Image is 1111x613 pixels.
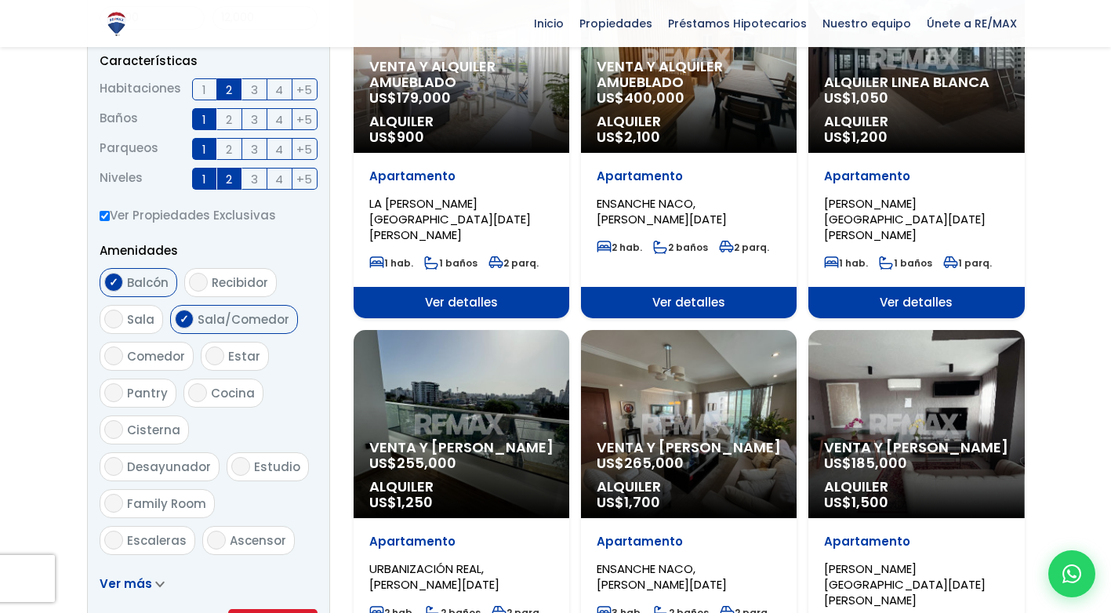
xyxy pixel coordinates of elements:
[597,560,727,593] span: ENSANCHE NACO, [PERSON_NAME][DATE]
[369,560,499,593] span: URBANIZACIÓN REAL, [PERSON_NAME][DATE]
[369,88,451,107] span: US$
[127,459,211,475] span: Desayunador
[824,479,1008,495] span: Alquiler
[824,256,868,270] span: 1 hab.
[207,531,226,550] input: Ascensor
[581,287,797,318] span: Ver detalles
[104,420,123,439] input: Cisterna
[226,140,232,159] span: 2
[127,532,187,549] span: Escaleras
[369,453,456,473] span: US$
[211,385,255,401] span: Cocina
[526,12,572,35] span: Inicio
[205,346,224,365] input: Estar
[369,59,554,90] span: Venta y alquiler amueblado
[824,440,1008,455] span: Venta y [PERSON_NAME]
[488,256,539,270] span: 2 parq.
[369,114,554,129] span: Alquiler
[824,492,888,512] span: US$
[369,440,554,455] span: Venta y [PERSON_NAME]
[597,534,781,550] p: Apartamento
[597,453,684,473] span: US$
[100,205,318,225] label: Ver Propiedades Exclusivas
[202,80,206,100] span: 1
[824,560,986,608] span: [PERSON_NAME][GEOGRAPHIC_DATA][DATE][PERSON_NAME]
[824,169,1008,184] p: Apartamento
[597,59,781,90] span: Venta y alquiler amueblado
[251,169,258,189] span: 3
[104,531,123,550] input: Escaleras
[104,383,123,402] input: Pantry
[189,273,208,292] input: Recibidor
[624,88,684,107] span: 400,000
[188,383,207,402] input: Cocina
[198,311,289,328] span: Sala/Comedor
[824,74,1008,90] span: Alquiler Linea Blanca
[824,534,1008,550] p: Apartamento
[597,114,781,129] span: Alquiler
[369,534,554,550] p: Apartamento
[100,138,158,160] span: Parqueos
[104,346,123,365] input: Comedor
[572,12,660,35] span: Propiedades
[624,492,660,512] span: 1,700
[275,169,283,189] span: 4
[104,494,123,513] input: Family Room
[104,273,123,292] input: Balcón
[100,241,318,260] p: Amenidades
[127,311,154,328] span: Sala
[369,169,554,184] p: Apartamento
[397,453,456,473] span: 255,000
[879,256,932,270] span: 1 baños
[624,127,660,147] span: 2,100
[175,310,194,328] input: Sala/Comedor
[254,459,300,475] span: Estudio
[653,241,708,254] span: 2 baños
[719,241,769,254] span: 2 parq.
[851,127,888,147] span: 1,200
[597,169,781,184] p: Apartamento
[424,256,477,270] span: 1 baños
[231,457,250,476] input: Estudio
[100,575,165,592] a: Ver más
[100,168,143,190] span: Niveles
[597,127,660,147] span: US$
[808,287,1024,318] span: Ver detalles
[369,195,531,243] span: LA [PERSON_NAME][GEOGRAPHIC_DATA][DATE][PERSON_NAME]
[369,127,424,147] span: US$
[296,110,312,129] span: +5
[660,12,815,35] span: Préstamos Hipotecarios
[127,348,185,365] span: Comedor
[919,12,1025,35] span: Únete a RE/MAX
[851,453,907,473] span: 185,000
[851,492,888,512] span: 1,500
[202,110,206,129] span: 1
[851,88,888,107] span: 1,050
[251,80,258,100] span: 3
[943,256,992,270] span: 1 parq.
[275,140,283,159] span: 4
[202,169,206,189] span: 1
[104,310,123,328] input: Sala
[397,88,451,107] span: 179,000
[230,532,286,549] span: Ascensor
[597,241,642,254] span: 2 hab.
[296,140,312,159] span: +5
[369,256,413,270] span: 1 hab.
[104,457,123,476] input: Desayunador
[824,453,907,473] span: US$
[824,195,986,243] span: [PERSON_NAME][GEOGRAPHIC_DATA][DATE][PERSON_NAME]
[226,169,232,189] span: 2
[824,88,888,107] span: US$
[275,110,283,129] span: 4
[824,127,888,147] span: US$
[127,274,169,291] span: Balcón
[824,114,1008,129] span: Alquiler
[226,80,232,100] span: 2
[397,492,433,512] span: 1,250
[100,575,152,592] span: Ver más
[100,51,318,71] p: Características
[100,108,138,130] span: Baños
[369,492,433,512] span: US$
[296,80,312,100] span: +5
